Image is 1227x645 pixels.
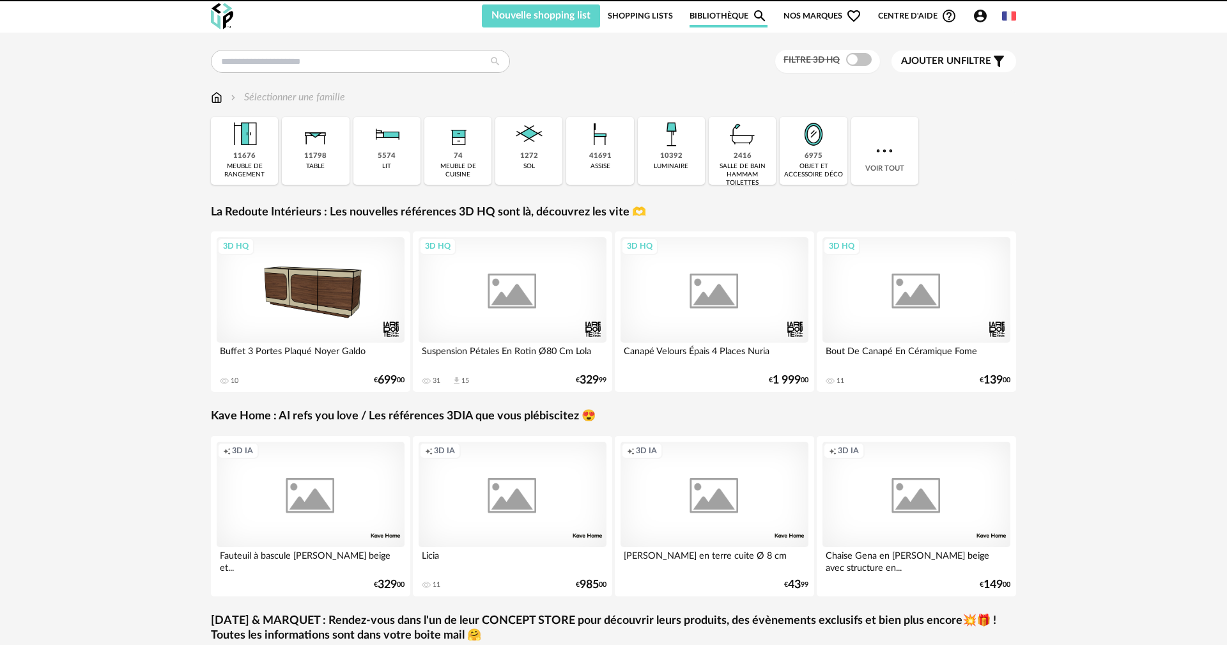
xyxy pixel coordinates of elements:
div: 74 [454,152,463,161]
div: € 00 [769,376,808,385]
span: 43 [788,580,801,589]
a: BibliothèqueMagnify icon [690,4,768,27]
div: luminaire [654,162,688,171]
img: svg+xml;base64,PHN2ZyB3aWR0aD0iMTYiIGhlaWdodD0iMTYiIHZpZXdCb3g9IjAgMCAxNiAxNiIgZmlsbD0ibm9uZSIgeG... [228,90,238,105]
img: Luminaire.png [654,117,688,152]
div: 15 [461,377,469,385]
img: Meuble%20de%20rangement.png [228,117,262,152]
span: Centre d'aideHelp Circle Outline icon [878,8,957,24]
div: 10392 [660,152,683,161]
span: Ajouter un [901,56,961,66]
div: 3D HQ [217,238,254,254]
div: meuble de cuisine [428,162,488,179]
span: 985 [580,580,599,589]
div: € 99 [784,580,808,589]
span: Filter icon [991,54,1007,69]
div: sol [523,162,535,171]
button: Ajouter unfiltre Filter icon [891,51,1016,72]
div: € 99 [576,376,606,385]
a: Creation icon 3D IA Licia 11 €98500 [413,436,612,596]
div: objet et accessoire déco [783,162,843,179]
div: meuble de rangement [215,162,274,179]
span: Account Circle icon [973,8,994,24]
div: 1272 [520,152,538,161]
div: table [306,162,325,171]
span: filtre [901,55,991,68]
img: Table.png [298,117,333,152]
div: 6975 [805,152,822,161]
span: Filtre 3D HQ [783,56,840,65]
img: svg+xml;base64,PHN2ZyB3aWR0aD0iMTYiIGhlaWdodD0iMTciIHZpZXdCb3g9IjAgMCAxNiAxNyIgZmlsbD0ibm9uZSIgeG... [211,90,222,105]
div: 5574 [378,152,396,161]
a: [DATE] & MARQUET : Rendez-vous dans l'un de leur CONCEPT STORE pour découvrir leurs produits, des... [211,614,1016,644]
div: 10 [231,377,238,385]
span: Download icon [452,376,461,385]
div: Fauteuil à bascule [PERSON_NAME] beige et... [217,547,405,573]
div: Buffet 3 Portes Plaqué Noyer Galdo [217,343,405,368]
span: 3D IA [838,446,859,456]
a: 3D HQ Canapé Velours Épais 4 Places Nuria €1 99900 [615,231,814,392]
span: 3D IA [636,446,657,456]
div: 11 [433,580,440,589]
img: Assise.png [583,117,617,152]
button: Nouvelle shopping list [482,4,600,27]
span: 139 [984,376,1003,385]
div: € 00 [374,580,405,589]
div: 3D HQ [621,238,658,254]
span: Heart Outline icon [846,8,861,24]
span: Creation icon [425,446,433,456]
img: OXP [211,3,233,29]
a: Creation icon 3D IA [PERSON_NAME] en terre cuite Ø 8 cm €4399 [615,436,814,596]
div: salle de bain hammam toilettes [713,162,772,187]
span: 3D IA [434,446,455,456]
div: € 00 [374,376,405,385]
img: Literie.png [369,117,404,152]
span: 149 [984,580,1003,589]
a: 3D HQ Bout De Canapé En Céramique Fome 11 €13900 [817,231,1016,392]
div: Licia [419,547,606,573]
div: Sélectionner une famille [228,90,345,105]
span: 329 [378,580,397,589]
a: Kave Home : AI refs you love / Les références 3DIA que vous plébiscitez 😍 [211,409,596,424]
img: Miroir.png [796,117,831,152]
span: Magnify icon [752,8,768,24]
span: 699 [378,376,397,385]
img: Salle%20de%20bain.png [725,117,760,152]
div: Bout De Canapé En Céramique Fome [822,343,1010,368]
a: Creation icon 3D IA Chaise Gena en [PERSON_NAME] beige avec structure en... €14900 [817,436,1016,596]
span: 3D IA [232,446,253,456]
div: 31 [433,377,440,385]
div: 41691 [589,152,612,161]
div: [PERSON_NAME] en terre cuite Ø 8 cm [621,547,808,573]
span: 329 [580,376,599,385]
div: Chaise Gena en [PERSON_NAME] beige avec structure en... [822,547,1010,573]
span: Help Circle Outline icon [941,8,957,24]
span: Creation icon [627,446,635,456]
div: 11 [837,377,844,385]
a: Creation icon 3D IA Fauteuil à bascule [PERSON_NAME] beige et... €32900 [211,436,410,596]
a: La Redoute Intérieurs : Les nouvelles références 3D HQ sont là, découvrez les vite 🫶 [211,205,646,220]
img: Sol.png [512,117,546,152]
div: Canapé Velours Épais 4 Places Nuria [621,343,808,368]
div: assise [590,162,610,171]
div: Suspension Pétales En Rotin Ø80 Cm Lola [419,343,606,368]
div: € 00 [980,580,1010,589]
div: 11798 [304,152,327,161]
div: 11676 [233,152,256,161]
div: Voir tout [851,117,918,185]
span: Nos marques [783,4,861,27]
div: 3D HQ [823,238,860,254]
div: € 00 [576,580,606,589]
div: lit [382,162,391,171]
span: Nouvelle shopping list [491,10,590,20]
a: 3D HQ Suspension Pétales En Rotin Ø80 Cm Lola 31 Download icon 15 €32999 [413,231,612,392]
a: 3D HQ Buffet 3 Portes Plaqué Noyer Galdo 10 €69900 [211,231,410,392]
img: fr [1002,9,1016,23]
img: Rangement.png [441,117,475,152]
img: more.7b13dc1.svg [873,139,896,162]
div: 3D HQ [419,238,456,254]
span: Creation icon [223,446,231,456]
span: Account Circle icon [973,8,988,24]
div: 2416 [734,152,752,161]
a: Shopping Lists [608,4,673,27]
